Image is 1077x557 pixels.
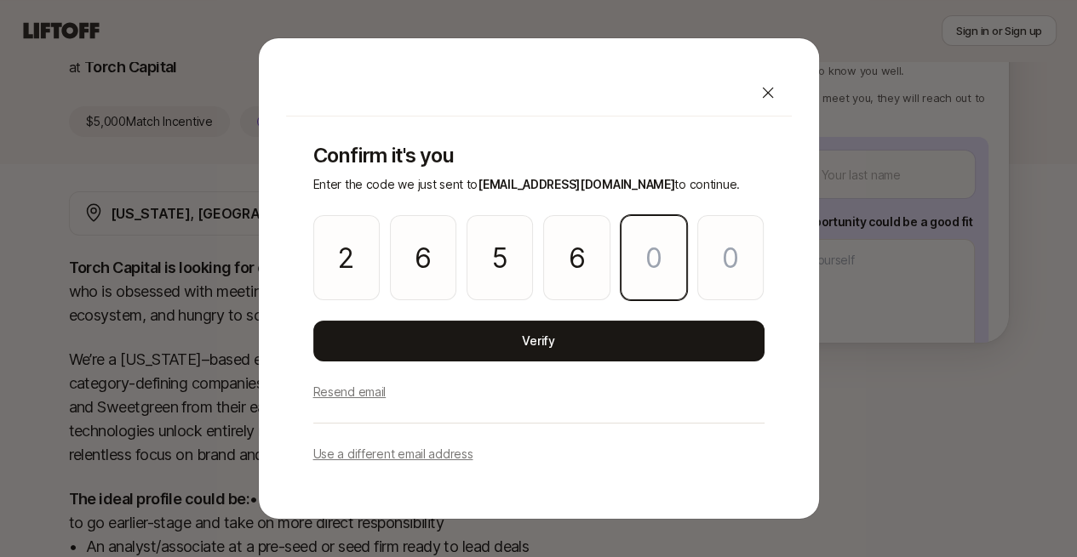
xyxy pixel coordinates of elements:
[543,215,610,300] input: Please enter OTP character 4
[313,444,473,464] p: Use a different email address
[478,177,674,191] span: [EMAIL_ADDRESS][DOMAIN_NAME]
[621,215,687,300] input: Please enter OTP character 5
[697,215,764,300] input: Please enter OTP character 6
[313,215,380,300] input: Please enter OTP character 1
[467,215,533,300] input: Please enter OTP character 3
[313,174,765,195] p: Enter the code we just sent to to continue.
[313,144,765,168] p: Confirm it's you
[313,321,765,361] button: Verify
[390,215,456,300] input: Please enter OTP character 2
[313,382,387,402] p: Resend email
